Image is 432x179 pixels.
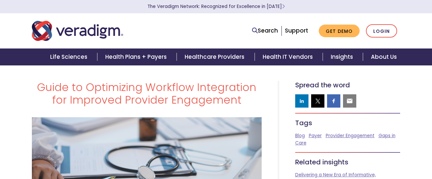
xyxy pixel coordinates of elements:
a: About Us [363,48,405,65]
a: Life Sciences [42,48,97,65]
img: linkedin sharing button [299,98,305,104]
a: Blog [295,133,305,139]
img: twitter sharing button [314,98,321,104]
h5: Spread the word [295,81,400,89]
a: The Veradigm Network: Recognized for Excellence in [DATE]Learn More [147,3,285,10]
a: Payer [309,133,322,139]
h5: Tags [295,119,400,127]
a: Support [285,27,308,35]
a: Health Plans + Payers [97,48,177,65]
a: Insights [323,48,363,65]
h5: Related insights [295,158,400,166]
a: Healthcare Providers [177,48,254,65]
img: email sharing button [346,98,353,104]
a: Health IT Vendors [255,48,323,65]
a: Get Demo [319,25,360,38]
h1: Guide to Optimizing Workflow Integration for Improved Provider Engagement [32,81,262,107]
span: Learn More [282,3,285,10]
img: facebook sharing button [330,98,337,104]
a: Gaps in Care [295,133,395,146]
a: Search [252,26,278,35]
a: Provider Engagement [326,133,375,139]
a: Login [366,24,397,38]
img: Veradigm logo [32,20,123,42]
